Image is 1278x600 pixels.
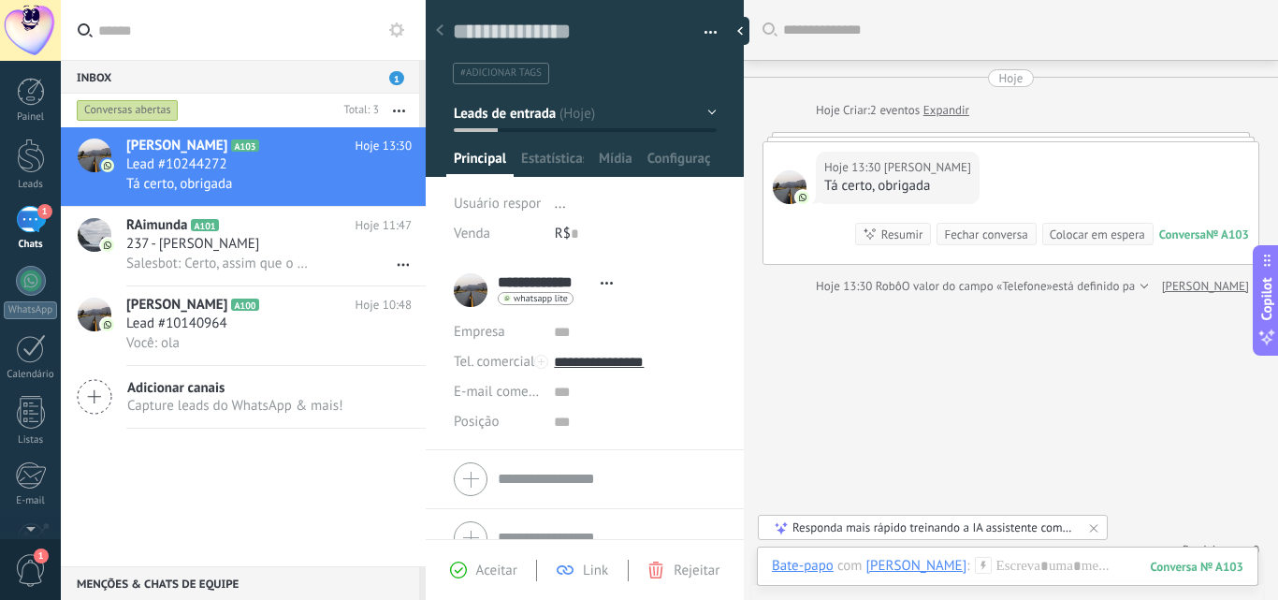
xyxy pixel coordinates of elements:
[454,347,534,377] button: Tel. comercial
[1151,559,1243,575] div: 103
[4,369,58,381] div: Calendário
[521,150,584,177] span: Estatísticas
[454,195,574,212] span: Usuário responsável
[514,294,568,303] span: whatsapp lite
[1183,542,1259,558] a: Participantes:0
[126,137,227,155] span: [PERSON_NAME]
[476,562,517,579] span: Aceitar
[923,101,969,120] a: Expandir
[61,566,419,600] div: Menções & Chats de equipe
[454,415,499,429] span: Posição
[126,255,309,272] span: Salesbot: Certo, assim que o tecnico estiver a caminho lhe sinalizo.
[379,94,419,127] button: Mais
[126,216,187,235] span: RAimunda
[4,111,58,124] div: Painel
[356,216,412,235] span: Hoje 11:47
[731,17,749,45] div: ocultar
[454,189,541,219] div: Usuário responsável
[4,179,58,191] div: Leads
[126,334,180,352] span: Você: ola
[101,239,114,252] img: icon
[999,69,1024,87] div: Hoje
[902,277,1053,296] span: O valor do campo «Telefone»
[884,158,971,177] span: Monica Da Luz
[773,170,806,204] span: Monica Da Luz
[1050,226,1145,243] div: Colocar em espera
[816,101,969,120] div: Criar:
[356,137,412,155] span: Hoje 13:30
[337,101,379,120] div: Total: 3
[37,204,52,219] span: 1
[599,150,632,177] span: Mídia
[876,278,902,294] span: Robô
[647,150,710,177] span: Configurações
[454,225,490,242] span: Venda
[870,101,920,120] span: 2 eventos
[1257,277,1276,320] span: Copilot
[61,60,419,94] div: Inbox
[454,317,540,347] div: Empresa
[231,139,258,152] span: A103
[555,195,566,212] span: ...
[792,520,1075,535] div: Responda mais rápido treinando a IA assistente com sua fonte de dados
[816,277,876,296] div: Hoje 13:30
[4,434,58,446] div: Listas
[460,66,542,80] span: #adicionar tags
[4,495,58,507] div: E-mail
[796,191,809,204] img: com.amocrm.amocrmwa.svg
[101,318,114,331] img: icon
[61,286,426,365] a: avataricon[PERSON_NAME]A100Hoje 10:48Lead #10140964Você: ola
[126,315,227,333] span: Lead #10140964
[356,296,412,315] span: Hoje 10:48
[837,557,863,576] span: com
[674,562,719,579] span: Rejeitar
[389,71,404,85] span: 1
[127,397,343,415] span: Capture leads do WhatsApp & mais!
[966,557,969,576] span: :
[1162,277,1249,296] a: [PERSON_NAME]
[126,235,259,254] span: 237 - [PERSON_NAME]
[824,158,884,177] div: Hoje 13:30
[454,383,554,401] span: E-mail comercial
[881,226,923,243] div: Resumir
[61,207,426,285] a: avatariconRAimundaA101Hoje 11:47237 - [PERSON_NAME]Salesbot: Certo, assim que o tecnico estiver a...
[824,177,971,196] div: Tá certo, obrigada
[127,379,343,397] span: Adicionar canais
[61,127,426,206] a: avataricon[PERSON_NAME]A103Hoje 13:30Lead #10244272Tá certo, obrigada
[454,407,540,437] div: Posição
[77,99,179,122] div: Conversas abertas
[4,301,57,319] div: WhatsApp
[126,296,227,315] span: [PERSON_NAME]
[126,155,227,174] span: Lead #10244272
[231,299,258,311] span: A100
[454,353,534,371] span: Tel. comercial
[191,219,218,231] span: A101
[454,150,506,177] span: Principal
[454,219,541,249] div: Venda
[4,239,58,251] div: Chats
[101,159,114,172] img: icon
[1053,277,1257,296] span: está definido para «[PHONE_NUMBER]»
[126,175,232,193] span: Tá certo, obrigada
[34,549,49,563] span: 1
[816,101,843,120] div: Hoje
[583,562,608,579] span: Link
[1253,542,1259,558] span: 0
[944,226,1027,243] div: Fechar conversa
[454,377,540,407] button: E-mail comercial
[555,219,717,249] div: R$
[1159,227,1206,242] div: Conversa
[1206,227,1249,242] div: № A103
[866,557,967,574] div: Monica Da Luz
